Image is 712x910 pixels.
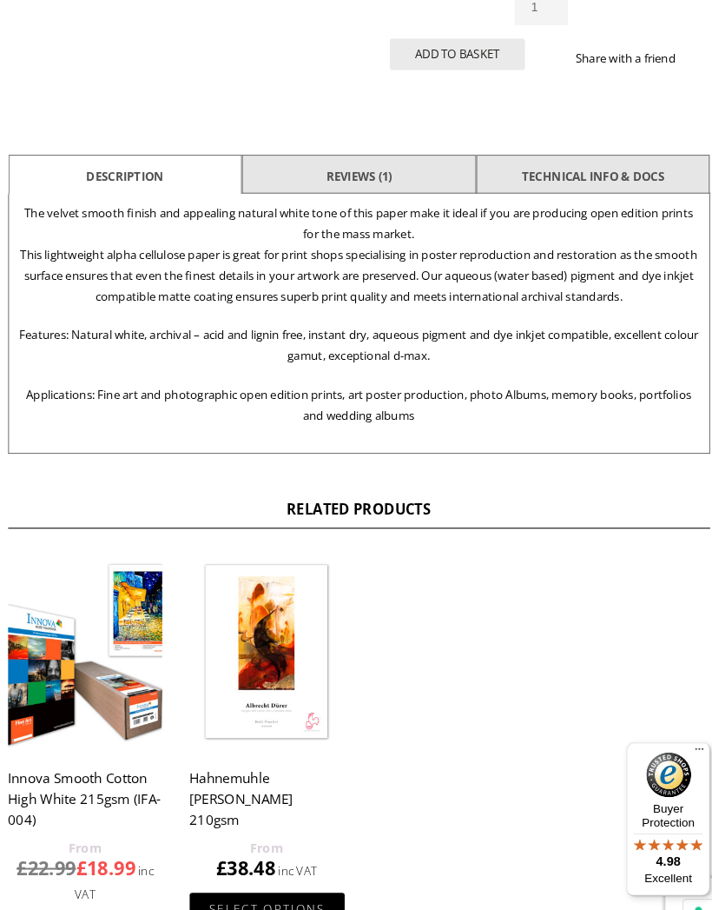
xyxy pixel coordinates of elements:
p: The velvet smooth finish and appealing natural white tone of this paper make it ideal if you are ... [28,196,685,296]
bdi: 18.99 [83,824,141,848]
a: Description [93,155,168,186]
a: TECHNICAL INFO & DOCS [512,155,649,186]
p: Applications: Fine art and photographic open edition prints, art poster production, photo Albums,... [28,370,685,410]
bdi: 38.48 [219,824,276,848]
a: Innova Smooth Cotton High White 215gsm (IFA-004) £22.99£18.99 [18,535,168,872]
h2: Hahnemuhle [PERSON_NAME] 210gsm [193,734,342,807]
button: Trusted Shops TrustmarkBuyer Protection4.98Excellent [614,715,695,863]
a: Hahnemuhle [PERSON_NAME] 210gsm £38.48 [193,535,342,849]
span: £ [83,824,94,848]
p: Buyer Protection [614,773,695,799]
img: twitter sharing button [553,73,567,87]
button: Add to basket [386,37,516,68]
img: Innova Smooth Cotton High White 215gsm (IFA-004) [18,535,168,722]
button: Your consent preferences for tracking technologies [669,867,698,896]
button: Menu [674,715,695,736]
a: Reviews (1) [324,155,387,186]
img: Hahnemuhle Albrecht Durer 210gsm [193,535,342,722]
img: email sharing button [574,73,588,87]
span: £ [26,824,36,848]
p: Share with a friend [532,46,695,66]
img: facebook sharing button [532,73,546,87]
img: Trusted Shops Trustmark [633,725,676,768]
h2: Innova Smooth Cotton High White 215gsm (IFA-004) [18,734,168,807]
bdi: 22.99 [26,824,83,848]
span: £ [219,824,229,848]
span: 4.98 [643,823,666,837]
h2: Related products [18,481,695,509]
a: Select options for “Hahnemuhle Albrecht Durer 210gsm” [193,860,342,893]
p: Features: Natural white, archival – acid and lignin free, instant dry, aqueous pigment and dye in... [28,313,685,353]
p: Excellent [614,840,695,854]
